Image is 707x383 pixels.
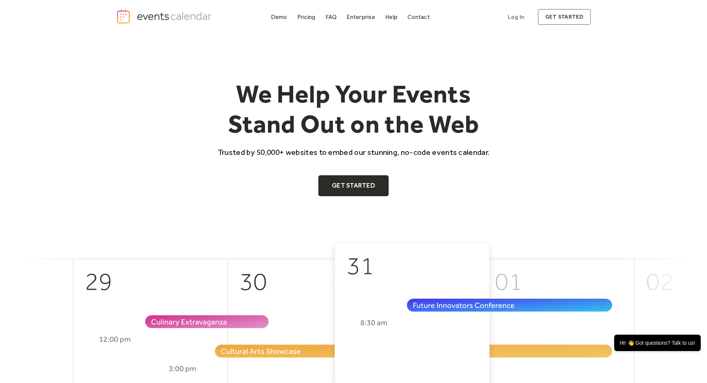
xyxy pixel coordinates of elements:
[318,175,389,196] a: Get Started
[325,15,337,19] div: FAQ
[347,15,375,19] div: Enterprise
[385,15,397,19] div: Help
[500,9,532,25] a: Log In
[268,12,290,22] a: Demo
[294,12,318,22] a: Pricing
[382,12,400,22] a: Help
[538,9,591,25] a: get started
[116,9,214,24] a: home
[211,79,496,139] h1: We Help Your Events Stand Out on the Web
[344,12,378,22] a: Enterprise
[297,15,315,19] div: Pricing
[211,147,496,158] p: Trusted by 50,000+ websites to embed our stunning, no-code events calendar.
[407,15,430,19] div: Contact
[271,15,287,19] div: Demo
[323,12,340,22] a: FAQ
[405,12,433,22] a: Contact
